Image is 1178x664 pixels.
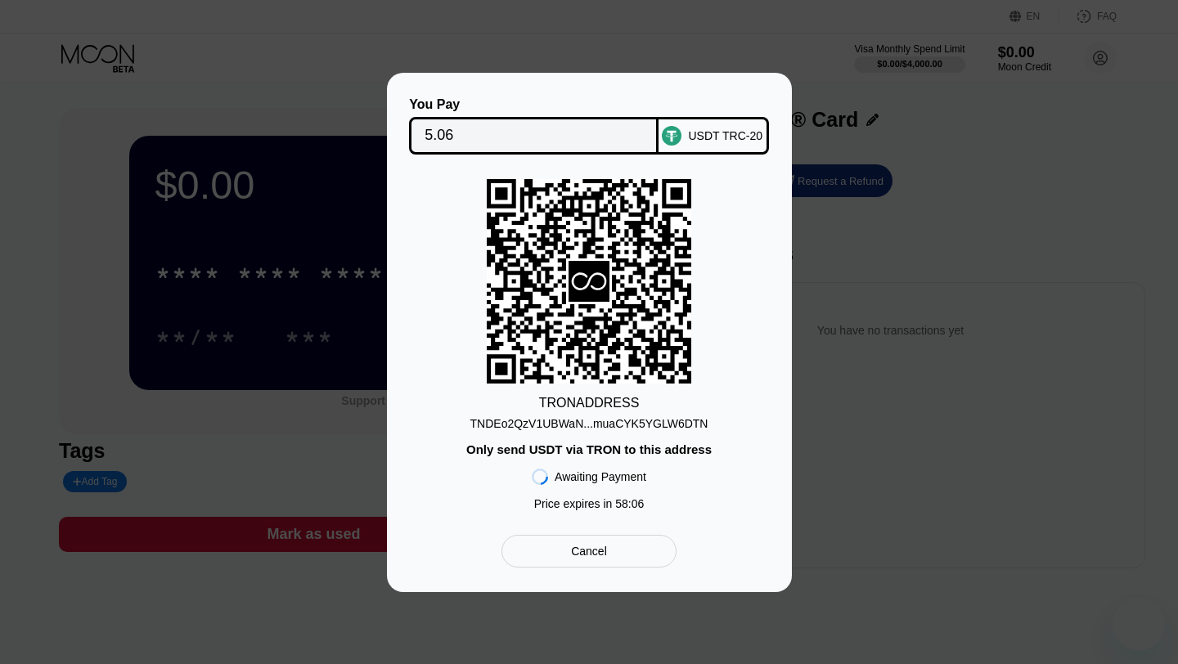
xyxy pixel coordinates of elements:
div: Awaiting Payment [555,470,646,483]
div: TNDEo2QzV1UBWaN...muaCYK5YGLW6DTN [470,417,708,430]
div: You Pay [409,97,659,112]
div: Cancel [571,544,607,559]
iframe: Button to launch messaging window [1113,599,1165,651]
div: TRON ADDRESS [539,396,640,411]
div: TNDEo2QzV1UBWaN...muaCYK5YGLW6DTN [470,411,708,430]
div: Only send USDT via TRON to this address [466,442,712,456]
div: You PayUSDT TRC-20 [411,97,767,155]
div: Cancel [501,535,676,568]
div: USDT TRC-20 [688,129,762,142]
span: 58 : 06 [615,497,644,510]
div: Price expires in [534,497,645,510]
